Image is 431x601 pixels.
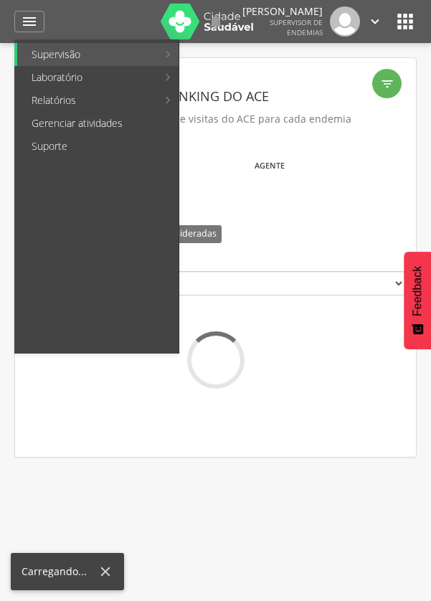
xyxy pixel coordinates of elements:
a: Gerenciar atividades [17,112,179,135]
a: Supervisão [17,43,157,66]
a: Relatórios [17,89,157,112]
span: Feedback [411,266,424,316]
button: Feedback - Mostrar pesquisa [404,252,431,349]
a: Suporte [17,135,179,158]
a: Laboratório [17,66,157,89]
div: Carregando... [22,564,98,579]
